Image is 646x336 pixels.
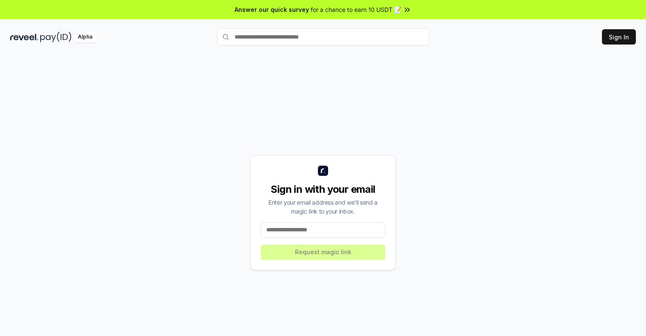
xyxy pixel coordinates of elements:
[261,183,385,196] div: Sign in with your email
[311,5,401,14] span: for a chance to earn 10 USDT 📝
[40,32,72,42] img: pay_id
[10,32,39,42] img: reveel_dark
[602,29,636,44] button: Sign In
[261,198,385,216] div: Enter your email address and we’ll send a magic link to your inbox.
[318,166,328,176] img: logo_small
[73,32,97,42] div: Alpha
[235,5,309,14] span: Answer our quick survey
